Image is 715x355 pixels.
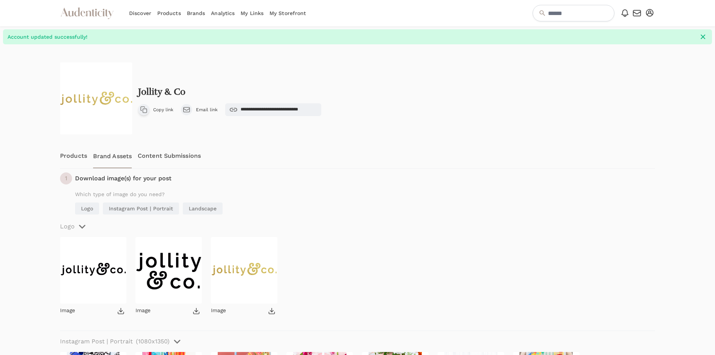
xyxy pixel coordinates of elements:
[211,304,226,314] a: Image
[153,107,173,113] span: Copy link
[60,307,75,314] p: Image
[75,202,99,215] a: Logo
[60,237,655,331] ul: Logo
[135,237,202,304] img: jollity_co_logo_82177c3b18fd_718x578.png
[135,304,151,314] a: Image
[60,172,72,184] span: 1
[60,337,182,352] button: Instagram Post | Portrait (1080x1350)
[60,304,75,314] a: Image
[60,144,87,168] a: Products
[183,202,223,215] a: Landscape
[181,103,218,116] a: Email link
[75,190,655,198] p: Which type of image do you need?
[75,174,172,183] h4: Download image(s) for your post
[8,33,695,41] span: Account updated successfully!
[60,337,133,346] p: Instagram Post | Portrait
[60,222,75,231] p: Logo
[93,144,132,168] a: Brand Assets
[138,144,201,168] a: Content Submissions
[135,307,151,314] p: Image
[136,337,170,346] p: (1080x1350)
[211,237,277,304] img: jollity_co_logo_2c8f3c8aa83a_1128x358.png
[138,103,173,116] button: Copy link
[138,87,185,97] h2: Jollity & Co
[103,202,179,215] a: Instagram Post | Portrait
[211,307,226,314] p: Image
[60,222,87,237] button: Logo
[60,237,126,304] img: jollity_co_logo_14c329573bbd_1128x358.png
[60,62,132,134] img: logo_2x.png
[196,107,218,113] span: Email link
